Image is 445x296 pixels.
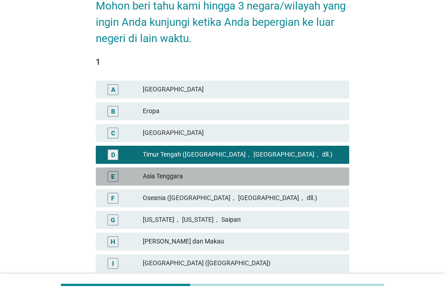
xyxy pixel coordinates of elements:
[143,128,342,138] div: [GEOGRAPHIC_DATA]
[143,149,342,160] div: Timur Tengah ([GEOGRAPHIC_DATA]， [GEOGRAPHIC_DATA]， dll.)
[143,84,342,95] div: [GEOGRAPHIC_DATA]
[143,236,342,247] div: [PERSON_NAME] dan Makau
[143,258,342,269] div: [GEOGRAPHIC_DATA] ([GEOGRAPHIC_DATA])
[111,193,115,203] div: F
[111,106,115,116] div: B
[111,128,115,138] div: C
[143,215,342,225] div: [US_STATE]， [US_STATE]， Saipan
[111,85,115,94] div: A
[111,150,115,159] div: D
[143,106,342,117] div: Eropa
[111,215,115,224] div: G
[143,193,342,204] div: Oseania ([GEOGRAPHIC_DATA]， [GEOGRAPHIC_DATA]， dll.)
[111,172,115,181] div: E
[96,56,349,68] div: 1
[111,237,115,246] div: H
[112,258,114,268] div: I
[143,171,342,182] div: Asia Tenggara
